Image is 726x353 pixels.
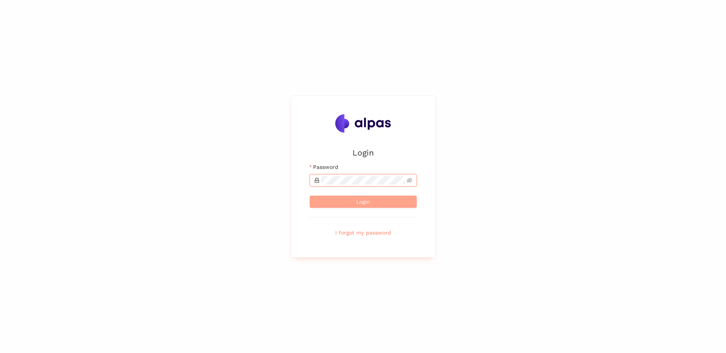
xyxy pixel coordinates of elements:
button: Login [310,196,417,208]
label: Password [310,163,338,171]
input: Password [321,176,405,185]
span: I forgot my password [335,228,391,237]
span: Login [356,198,370,206]
h2: Login [310,146,417,159]
button: I forgot my password [310,227,417,239]
span: eye-invisible [407,178,412,183]
img: Alpas.ai Logo [335,114,391,133]
span: lock [314,178,320,183]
